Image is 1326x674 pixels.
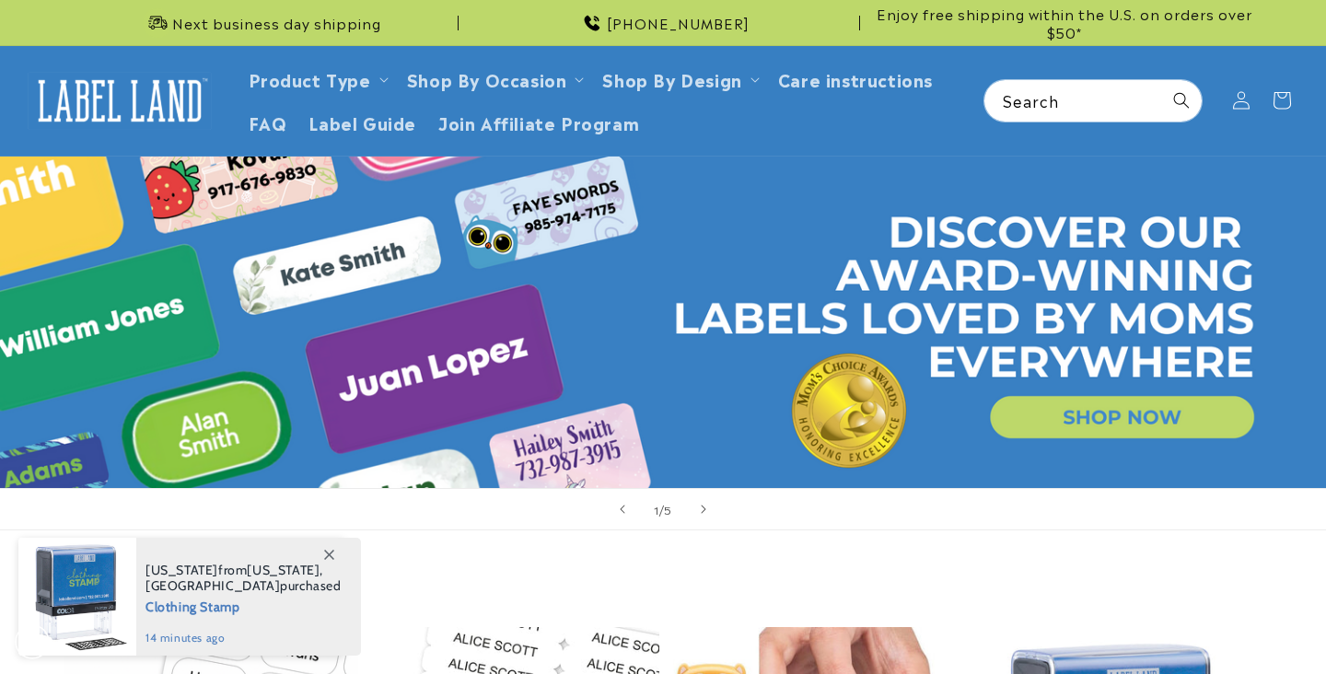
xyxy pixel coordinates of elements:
[21,65,219,136] a: Label Land
[664,500,672,518] span: 5
[172,14,381,32] span: Next business day shipping
[238,57,396,100] summary: Product Type
[654,500,659,518] span: 1
[591,57,766,100] summary: Shop By Design
[308,111,416,133] span: Label Guide
[145,577,280,594] span: [GEOGRAPHIC_DATA]
[602,489,643,529] button: Previous slide
[407,68,567,89] span: Shop By Occasion
[28,72,212,129] img: Label Land
[607,14,750,32] span: [PHONE_NUMBER]
[145,562,218,578] span: [US_STATE]
[145,594,342,617] span: Clothing Stamp
[602,66,741,91] a: Shop By Design
[427,100,650,144] a: Join Affiliate Program
[1161,80,1202,121] button: Search
[238,100,298,144] a: FAQ
[683,489,724,529] button: Next slide
[145,630,342,646] span: 14 minutes ago
[767,57,944,100] a: Care instructions
[778,68,933,89] span: Care instructions
[64,571,1262,599] h2: Best sellers
[249,111,287,133] span: FAQ
[247,562,320,578] span: [US_STATE]
[438,111,639,133] span: Join Affiliate Program
[297,100,427,144] a: Label Guide
[867,5,1262,41] span: Enjoy free shipping within the U.S. on orders over $50*
[145,563,342,594] span: from , purchased
[249,66,371,91] a: Product Type
[396,57,592,100] summary: Shop By Occasion
[659,500,665,518] span: /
